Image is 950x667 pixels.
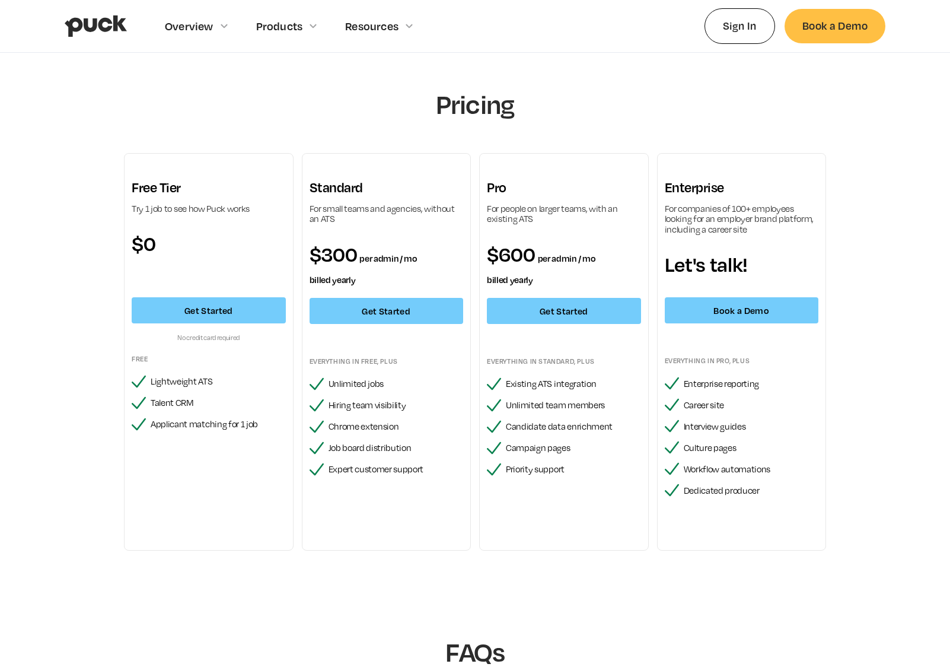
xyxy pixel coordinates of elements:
div: Chrome extension [329,421,464,432]
span: per admin / mo billed yearly [487,253,595,285]
div: Unlimited jobs [329,379,464,389]
div: No credit card required [132,333,286,342]
div: For small teams and agencies, without an ATS [310,204,464,224]
a: Get Started [310,298,464,324]
h3: Standard [310,179,464,196]
div: Enterprise reporting [684,379,819,389]
div: Talent CRM [151,398,286,408]
div: Overview [165,20,213,33]
a: Book a Demo [785,9,885,43]
h3: Free Tier [132,179,286,196]
a: Get Started [132,297,286,323]
div: Campaign pages [506,443,641,453]
div: Unlimited team members [506,400,641,411]
div: Existing ATS integration [506,379,641,389]
div: For people on larger teams, with an existing ATS [487,204,641,224]
div: Candidate data enrichment [506,421,641,432]
div: Let's talk! [665,253,819,275]
div: Resources [345,20,399,33]
div: Everything in FREE, plus [310,357,464,366]
h3: Enterprise [665,179,819,196]
div: Workflow automations [684,464,819,475]
div: Everything in standard, plus [487,357,641,366]
div: Applicant matching for 1 job [151,419,286,430]
h1: Pricing [282,88,668,120]
div: Priority support [506,464,641,475]
div: Job board distribution [329,443,464,453]
a: Sign In [704,8,775,43]
div: Interview guides [684,421,819,432]
div: Culture pages [684,443,819,453]
div: Dedicated producer [684,485,819,496]
div: Try 1 job to see how Puck works [132,204,286,214]
div: Expert customer support [329,464,464,475]
span: per admin / mo billed yearly [310,253,417,285]
div: Lightweight ATS [151,376,286,387]
div: For companies of 100+ employees looking for an employer brand platform, including a career site [665,204,819,235]
a: Get Started [487,298,641,324]
div: $600 [487,243,641,286]
div: $0 [132,233,286,254]
div: Free [132,354,286,364]
div: Hiring team visibility [329,400,464,411]
div: $300 [310,243,464,286]
a: Book a Demo [665,297,819,323]
div: Career site [684,400,819,411]
div: Everything in pro, plus [665,356,819,366]
div: Products [256,20,303,33]
h3: Pro [487,179,641,196]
